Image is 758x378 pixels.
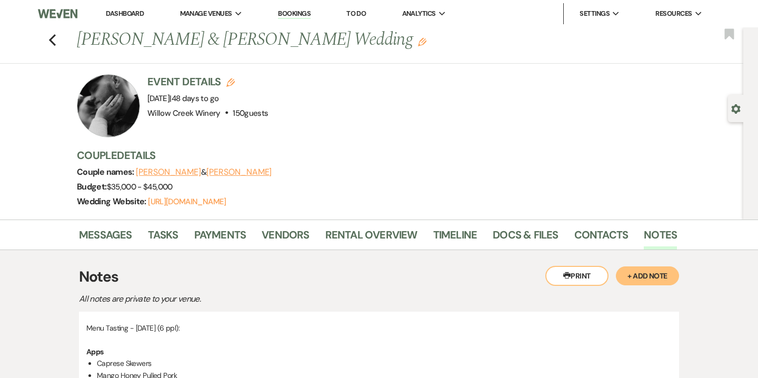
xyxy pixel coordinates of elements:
a: Contacts [574,226,629,250]
a: To Do [346,9,366,18]
a: [URL][DOMAIN_NAME] [148,196,226,207]
button: Open lead details [731,103,741,113]
button: + Add Note [616,266,679,285]
span: & [136,167,272,177]
span: Budget: [77,181,107,192]
button: [PERSON_NAME] [136,168,201,176]
h3: Couple Details [77,148,666,163]
a: Tasks [148,226,178,250]
span: [DATE] [147,93,218,104]
h1: [PERSON_NAME] & [PERSON_NAME] Wedding [77,27,548,53]
span: Manage Venues [180,8,232,19]
span: Analytics [402,8,436,19]
a: Payments [194,226,246,250]
a: Docs & Files [493,226,558,250]
span: Resources [655,8,692,19]
a: Messages [79,226,132,250]
span: Settings [580,8,610,19]
h3: Notes [79,266,679,288]
h3: Event Details [147,74,268,89]
span: Caprese Skewers [97,359,152,368]
button: [PERSON_NAME] [206,168,272,176]
strong: Apps [86,347,104,356]
a: Vendors [262,226,309,250]
img: Weven Logo [38,3,77,25]
p: Menu Tasting - [DATE] (6 ppl): [86,322,672,334]
span: Wedding Website: [77,196,148,207]
a: Notes [644,226,677,250]
button: Print [545,266,609,286]
p: All notes are private to your venue. [79,292,447,306]
button: Edit [418,37,426,46]
span: Willow Creek Winery [147,108,221,118]
a: Timeline [433,226,477,250]
span: 48 days to go [172,93,219,104]
a: Bookings [278,9,311,19]
a: Dashboard [106,9,144,18]
span: Couple names: [77,166,136,177]
span: 150 guests [233,108,268,118]
span: $35,000 - $45,000 [107,182,173,192]
a: Rental Overview [325,226,417,250]
span: | [169,93,218,104]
